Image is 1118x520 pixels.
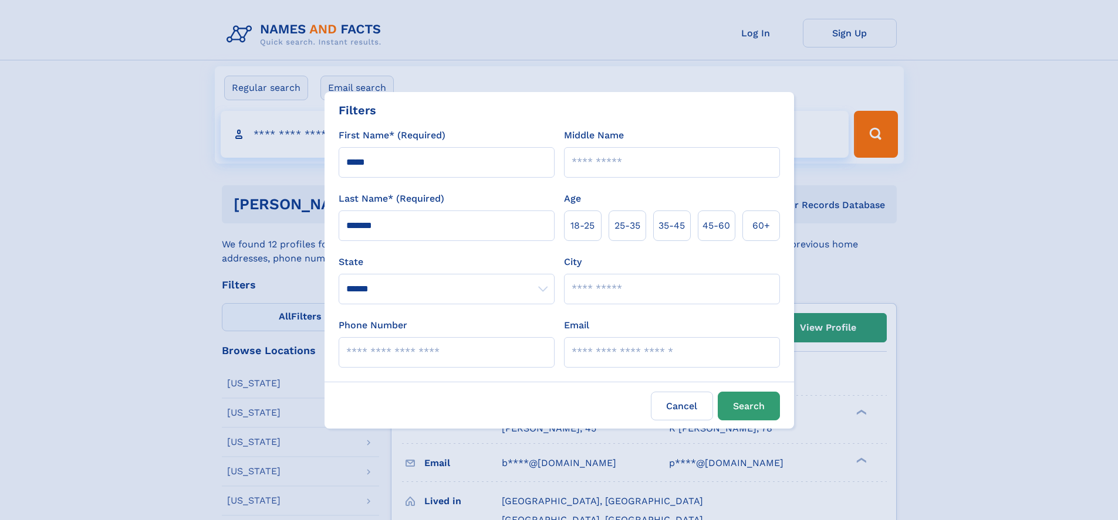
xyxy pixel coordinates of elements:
[570,219,595,233] span: 18‑25
[339,192,444,206] label: Last Name* (Required)
[339,255,555,269] label: State
[564,318,589,332] label: Email
[564,255,582,269] label: City
[702,219,730,233] span: 45‑60
[718,392,780,420] button: Search
[564,192,581,206] label: Age
[339,128,445,142] label: First Name* (Required)
[564,128,624,142] label: Middle Name
[614,219,640,233] span: 25‑35
[752,219,770,233] span: 60+
[339,101,376,119] div: Filters
[339,318,407,332] label: Phone Number
[651,392,713,420] label: Cancel
[658,219,685,233] span: 35‑45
